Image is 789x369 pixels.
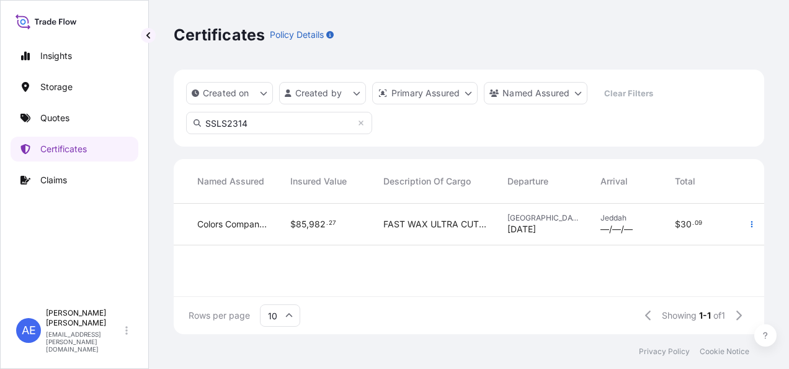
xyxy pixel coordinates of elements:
[604,87,653,99] p: Clear Filters
[600,213,655,223] span: Jeddah
[507,175,548,188] span: Departure
[502,87,569,99] p: Named Assured
[46,308,123,328] p: [PERSON_NAME] [PERSON_NAME]
[197,218,270,230] span: Colors Company for Paints
[11,75,138,99] a: Storage
[383,218,488,230] span: FAST WAX ULTRA CUTTING CREME
[639,347,690,357] a: Privacy Policy
[680,220,692,229] span: 30
[692,221,694,225] span: .
[11,43,138,68] a: Insights
[699,309,711,322] span: 1-1
[306,220,309,229] span: ,
[174,25,265,45] p: Certificates
[22,324,36,337] span: AE
[507,223,536,235] span: [DATE]
[695,221,702,225] span: 09
[326,221,328,225] span: .
[675,175,695,188] span: Total
[11,168,138,193] a: Claims
[11,106,138,130] a: Quotes
[189,309,250,322] span: Rows per page
[290,175,347,188] span: Insured Value
[700,347,749,357] a: Cookie Notice
[600,175,628,188] span: Arrival
[391,87,460,99] p: Primary Assured
[46,330,123,353] p: [EMAIL_ADDRESS][PERSON_NAME][DOMAIN_NAME]
[40,174,67,186] p: Claims
[11,137,138,162] a: Certificates
[203,87,249,99] p: Created on
[40,143,87,155] p: Certificates
[295,87,342,99] p: Created by
[197,175,264,188] span: Named Assured
[713,309,725,322] span: of 1
[40,50,72,62] p: Insights
[329,221,336,225] span: 27
[372,82,478,104] button: distributor Filter options
[594,83,663,103] button: Clear Filters
[600,223,633,235] span: —/—/—
[309,220,326,229] span: 982
[290,220,296,229] span: $
[186,82,273,104] button: createdOn Filter options
[186,112,372,134] input: Search Certificate or Reference...
[40,81,73,93] p: Storage
[507,213,581,223] span: [GEOGRAPHIC_DATA]
[484,82,587,104] button: cargoOwner Filter options
[662,309,697,322] span: Showing
[296,220,306,229] span: 85
[270,29,324,41] p: Policy Details
[383,175,471,188] span: Description Of Cargo
[279,82,366,104] button: createdBy Filter options
[40,112,69,124] p: Quotes
[675,220,680,229] span: $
